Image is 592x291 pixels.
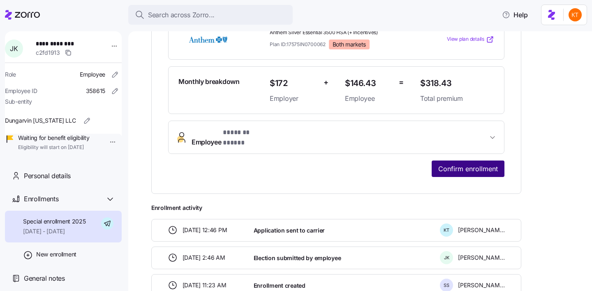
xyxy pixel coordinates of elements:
span: [DATE] - [DATE] [23,227,86,235]
span: Search across Zorro... [148,10,215,20]
span: $172 [270,77,317,90]
span: Monthly breakdown [178,77,240,87]
span: Employee [345,93,392,104]
span: Role [5,70,16,79]
button: Confirm enrollment [432,161,504,177]
span: Enrollment created [254,282,305,290]
span: General notes [24,273,65,284]
span: Help [502,10,528,20]
span: K T [444,228,449,233]
span: Total premium [420,93,494,104]
span: View plan details [447,35,484,43]
span: Personal details [24,171,71,181]
span: Employee ID [5,87,37,95]
span: [DATE] 11:23 AM [183,281,227,289]
span: Waiting for benefit eligibility [18,134,89,142]
span: J K [10,45,18,52]
span: [PERSON_NAME] [458,254,505,262]
span: [DATE] 2:46 AM [183,254,225,262]
span: [DATE] 12:46 PM [183,226,227,234]
span: $318.43 [420,77,494,90]
button: Search across Zorro... [128,5,293,25]
span: + [324,77,328,88]
span: Anthem Silver Essential 3500 HSA (+ Incentives) [270,29,414,36]
span: Application sent to carrier [254,226,325,235]
span: Election submitted by employee [254,254,341,262]
span: [PERSON_NAME] [458,281,505,289]
span: $146.43 [345,77,392,90]
span: 358615 [86,87,105,95]
span: Plan ID: 17575IN0700062 [270,41,326,48]
span: = [399,77,404,88]
span: Employee [192,128,265,147]
a: View plan details [447,35,494,44]
span: Employer [270,93,317,104]
span: Sub-entity [5,98,32,106]
button: Help [495,7,534,23]
span: c2fd1913 [36,49,60,57]
span: [PERSON_NAME] [458,226,505,234]
img: Anthem [178,30,238,49]
span: Both markets [333,41,366,48]
span: J K [444,256,449,260]
span: S S [444,283,449,288]
img: aad2ddc74cf02b1998d54877cdc71599 [569,8,582,21]
span: Eligibility will start on [DATE] [18,144,89,151]
span: New enrollment [36,250,76,258]
span: Confirm enrollment [438,164,498,174]
span: Dungarvin [US_STATE] LLC [5,116,76,125]
span: Special enrollment 2025 [23,217,86,226]
span: Enrollments [24,194,58,204]
span: Enrollment activity [151,204,521,212]
span: Employee [80,70,105,79]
